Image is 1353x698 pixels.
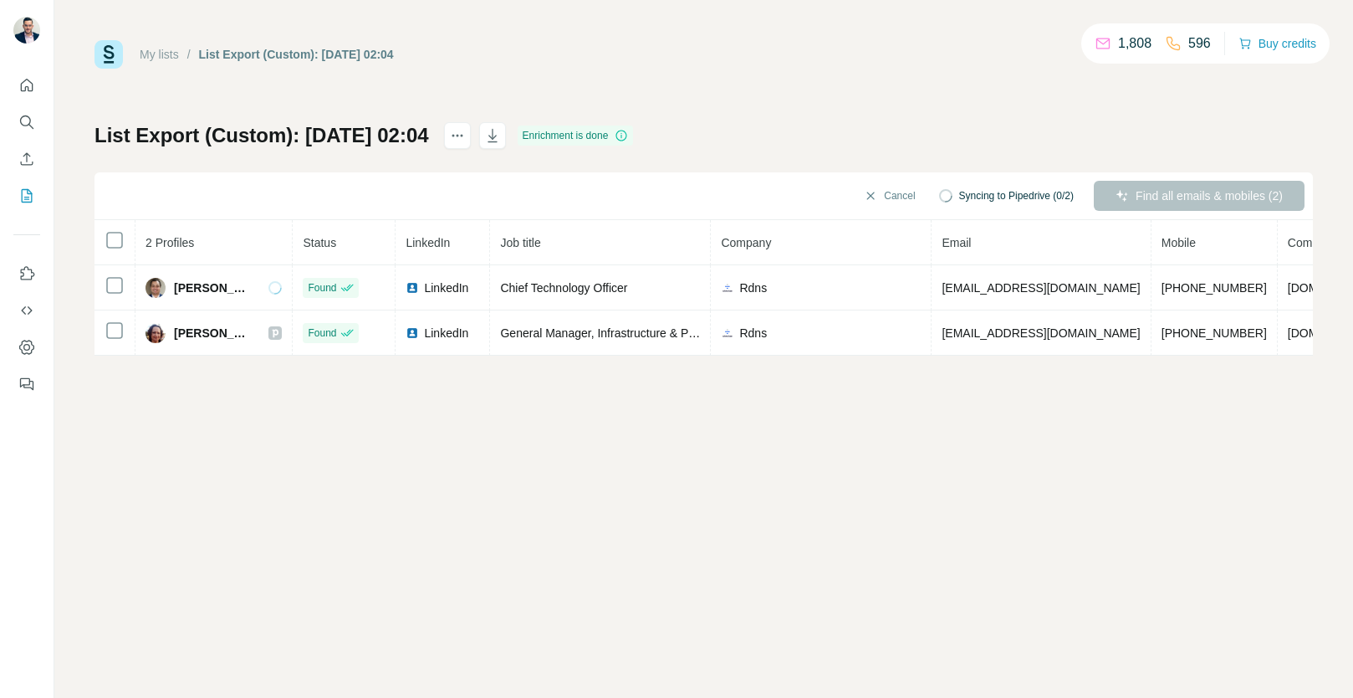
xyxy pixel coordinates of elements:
button: Dashboard [13,332,40,362]
span: LinkedIn [406,236,450,249]
span: LinkedIn [424,280,468,296]
button: Cancel [852,181,927,211]
span: LinkedIn [424,325,468,341]
div: Enrichment is done [518,126,634,146]
span: [EMAIL_ADDRESS][DOMAIN_NAME] [942,281,1140,295]
img: company-logo [721,281,734,295]
img: LinkedIn logo [406,326,419,340]
span: Company [721,236,771,249]
button: Enrich CSV [13,144,40,174]
span: Rdns [739,280,767,296]
span: [PERSON_NAME] [174,325,252,341]
span: Chief Technology Officer [500,281,627,295]
span: Status [303,236,336,249]
span: Job title [500,236,540,249]
p: 1,808 [1118,33,1151,54]
span: Email [942,236,971,249]
button: My lists [13,181,40,211]
a: My lists [140,48,179,61]
div: List Export (Custom): [DATE] 02:04 [199,46,394,63]
span: Rdns [739,325,767,341]
span: [PHONE_NUMBER] [1162,326,1267,340]
img: Avatar [146,278,166,298]
span: [EMAIL_ADDRESS][DOMAIN_NAME] [942,326,1140,340]
img: company-logo [721,326,734,340]
button: Feedback [13,369,40,399]
span: [PHONE_NUMBER] [1162,281,1267,295]
li: / [187,46,191,63]
button: Use Surfe API [13,295,40,326]
span: Found [308,326,336,341]
button: actions [444,122,471,149]
span: General Manager, Infrastructure & Platforms [500,326,730,340]
span: Syncing to Pipedrive (0/2) [959,188,1074,203]
span: [PERSON_NAME] [174,280,252,296]
span: 2 Profiles [146,236,194,249]
img: Avatar [146,323,166,343]
p: 596 [1188,33,1211,54]
button: Search [13,107,40,137]
img: Surfe Logo [94,40,123,69]
button: Use Surfe on LinkedIn [13,259,40,289]
h1: List Export (Custom): [DATE] 02:04 [94,122,429,149]
img: LinkedIn logo [406,281,419,295]
button: Quick start [13,70,40,100]
span: Found [308,280,336,295]
button: Buy credits [1238,32,1316,55]
img: Avatar [13,17,40,44]
span: Mobile [1162,236,1196,249]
